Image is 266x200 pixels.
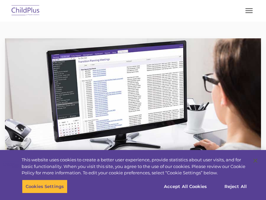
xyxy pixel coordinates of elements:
button: Close [248,153,263,168]
button: Reject All [215,179,256,193]
img: ChildPlus by Procare Solutions [10,3,41,19]
button: Accept All Cookies [160,179,210,193]
div: This website uses cookies to create a better user experience, provide statistics about user visit... [22,157,247,176]
button: Cookies Settings [22,179,67,193]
